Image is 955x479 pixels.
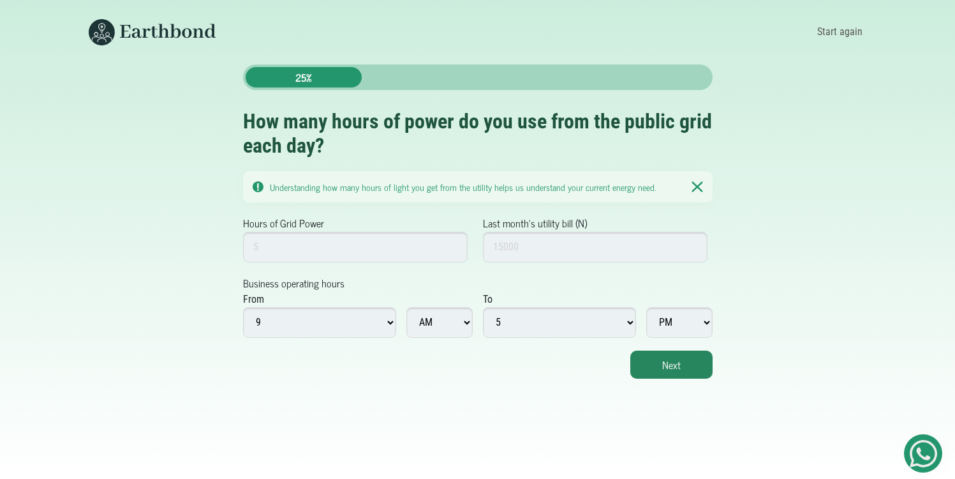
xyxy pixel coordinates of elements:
[243,292,264,307] div: From
[270,179,656,194] small: Understanding how many hours of light you get from the utility helps us understand your current e...
[483,232,708,262] input: 15000
[483,292,492,307] div: To
[243,232,468,262] input: 5
[243,215,324,231] label: Hours of Grid Power
[813,21,867,43] a: Start again
[483,215,587,231] label: Last month's utility bill (N)
[692,181,702,193] img: Notication Pane Close Icon
[243,109,713,158] h2: How many hours of power do you use from the public grid each day?
[89,19,216,45] img: Earthbond's long logo for desktop view
[910,440,937,468] img: Get Started On Earthbond Via Whatsapp
[243,275,344,291] label: Business operating hours
[246,67,362,87] div: 25%
[630,351,713,379] button: Next
[253,181,263,192] img: Notication Pane Caution Icon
